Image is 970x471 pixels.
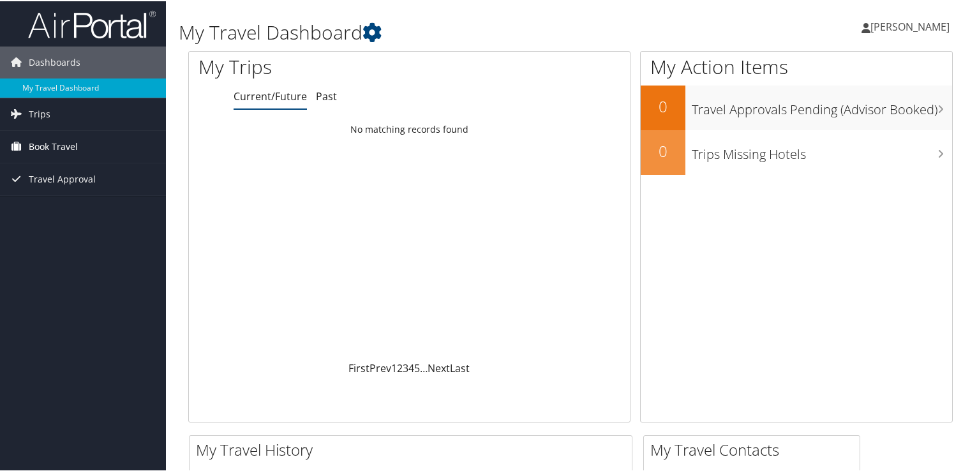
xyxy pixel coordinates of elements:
[29,130,78,161] span: Book Travel
[862,6,962,45] a: [PERSON_NAME]
[29,162,96,194] span: Travel Approval
[234,88,307,102] a: Current/Future
[450,360,470,374] a: Last
[414,360,420,374] a: 5
[397,360,403,374] a: 2
[641,129,952,174] a: 0Trips Missing Hotels
[692,138,952,162] h3: Trips Missing Hotels
[692,93,952,117] h3: Travel Approvals Pending (Advisor Booked)
[29,45,80,77] span: Dashboards
[391,360,397,374] a: 1
[316,88,337,102] a: Past
[28,8,156,38] img: airportal-logo.png
[179,18,701,45] h1: My Travel Dashboard
[408,360,414,374] a: 4
[641,139,685,161] h2: 0
[189,117,630,140] td: No matching records found
[196,438,632,460] h2: My Travel History
[403,360,408,374] a: 3
[650,438,860,460] h2: My Travel Contacts
[369,360,391,374] a: Prev
[348,360,369,374] a: First
[641,94,685,116] h2: 0
[29,97,50,129] span: Trips
[420,360,428,374] span: …
[641,52,952,79] h1: My Action Items
[428,360,450,374] a: Next
[641,84,952,129] a: 0Travel Approvals Pending (Advisor Booked)
[870,19,950,33] span: [PERSON_NAME]
[198,52,436,79] h1: My Trips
